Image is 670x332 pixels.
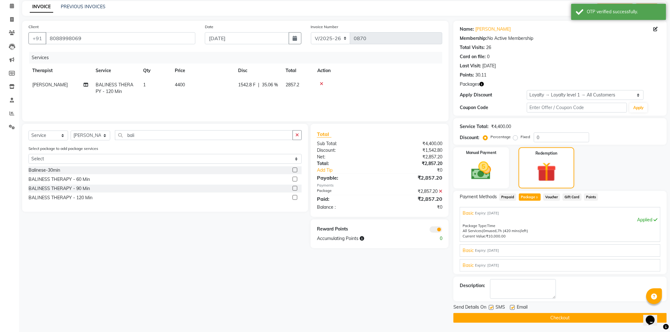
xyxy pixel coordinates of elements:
[61,4,105,9] a: PREVIOUS INVOICES
[28,194,92,201] div: BALINESS THERAPY - 120 Min
[312,160,380,167] div: Total:
[92,64,139,78] th: Service
[496,304,505,312] span: SMS
[115,130,293,140] input: Search or Scan
[463,210,474,217] span: Basic
[460,44,485,51] div: Total Visits:
[497,229,521,233] span: 7h (420 mins)
[28,24,39,30] label: Client
[491,123,511,130] div: ₹4,400.00
[380,154,447,160] div: ₹2,857.20
[312,226,380,233] div: Reward Points
[517,304,528,312] span: Email
[482,229,528,233] span: used, left)
[171,64,234,78] th: Price
[521,134,530,140] label: Fixed
[380,174,447,181] div: ₹2,857.20
[531,160,562,184] img: _gift.svg
[487,224,495,228] span: Time
[391,167,447,174] div: ₹0
[487,53,490,60] div: 0
[32,82,68,88] span: [PERSON_NAME]
[486,234,506,238] span: ₹10,000.00
[311,24,338,30] label: Invoice Number
[175,82,185,88] span: 4400
[313,64,442,78] th: Action
[482,63,496,69] div: [DATE]
[475,211,499,216] span: Expiry: [DATE]
[29,52,447,64] div: Services
[312,167,391,174] a: Add Tip
[380,140,447,147] div: ₹4,400.00
[536,151,558,156] label: Redemption
[519,194,541,201] span: Package
[460,72,474,78] div: Points:
[475,263,499,268] span: Expiry: [DATE]
[28,146,98,151] label: Select package to add package services
[460,194,497,200] span: Payment Methods
[380,188,447,195] div: ₹2,857.20
[475,26,511,33] a: [PERSON_NAME]
[312,174,380,181] div: Payable:
[629,103,648,113] button: Apply
[28,176,90,183] div: BALINESS THERAPY - 60 Min
[597,3,633,13] button: Create New
[234,64,282,78] th: Disc
[258,82,259,88] span: |
[463,262,474,269] span: Basic
[414,235,447,242] div: 0
[96,82,133,94] span: BALINESS THERAPY - 120 Min
[463,217,658,223] div: Applied
[262,82,278,88] span: 35.06 %
[453,304,486,312] span: Send Details On
[312,235,414,242] div: Accumulating Points
[475,248,499,253] span: Expiry: [DATE]
[28,64,92,78] th: Therapist
[482,229,489,233] span: (0m
[463,234,486,238] span: Current Value:
[312,140,380,147] div: Sub Total:
[460,26,474,33] div: Name:
[28,167,60,174] div: Balinese-30min
[584,194,598,201] span: Points
[143,82,146,88] span: 1
[460,53,486,60] div: Card on file:
[139,64,171,78] th: Qty
[460,63,481,69] div: Last Visit:
[490,134,511,140] label: Percentage
[535,196,539,200] span: 3
[527,103,627,113] input: Enter Offer / Coupon Code
[636,3,658,13] button: Save
[587,9,661,15] div: OTP verified successfully.
[643,307,664,326] iframe: chat widget
[317,131,332,138] span: Total
[30,1,53,13] a: INVOICE
[463,247,474,254] span: Basic
[563,194,582,201] span: Gift Card
[238,82,256,88] span: 1542.8 F
[460,81,479,88] span: Packages
[460,35,661,42] div: No Active Membership
[312,147,380,154] div: Discount:
[453,313,667,323] button: Checkout
[465,159,497,182] img: _cash.svg
[28,32,46,44] button: +91
[460,35,487,42] div: Membership:
[380,204,447,211] div: ₹0
[317,183,442,188] div: Payments
[460,123,489,130] div: Service Total:
[28,185,90,192] div: BALINESS THERAPY - 90 Min
[460,92,527,98] div: Apply Discount
[543,194,560,201] span: Voucher
[460,134,479,141] div: Discount:
[312,204,380,211] div: Balance :
[463,224,487,228] span: Package Type:
[486,44,491,51] div: 26
[205,24,213,30] label: Date
[380,160,447,167] div: ₹2,857.20
[312,195,380,203] div: Paid:
[380,195,447,203] div: ₹2,857.20
[312,188,380,195] div: Package
[380,147,447,154] div: ₹1,542.80
[463,229,482,233] span: All Services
